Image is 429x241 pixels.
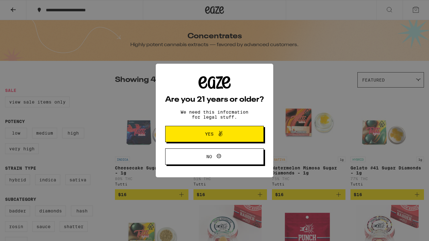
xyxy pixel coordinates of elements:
p: We need this information for legal stuff. [175,110,254,120]
span: Yes [205,132,214,136]
button: No [165,148,264,165]
button: Yes [165,126,264,142]
h2: Are you 21 years or older? [165,96,264,104]
span: No [206,154,212,159]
